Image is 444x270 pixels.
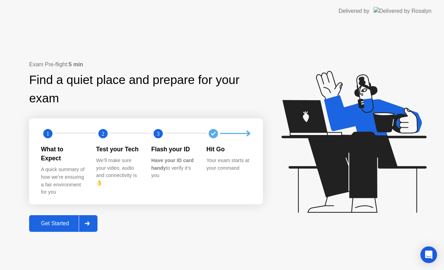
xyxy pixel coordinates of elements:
b: 5 min [69,61,83,67]
div: Flash your ID [151,145,195,154]
div: Test your Tech [96,145,140,154]
div: A quick summary of how we’re ensuring a fair environment for you [41,166,85,196]
div: Your exam starts at your command [206,157,250,172]
div: What to Expect [41,145,85,163]
text: 3 [157,130,160,137]
div: We’ll make sure your video, audio and connectivity is 👌 [96,157,140,187]
div: Exam Pre-flight: [29,60,263,69]
button: Get Started [29,215,97,232]
div: Find a quiet place and prepare for your exam [29,71,263,108]
img: Delivered by Rosalyn [374,7,432,15]
text: 2 [102,130,104,137]
div: to verify it’s you [151,157,195,179]
b: Have your ID card handy [151,158,194,171]
div: Get Started [31,220,79,227]
text: 1 [46,130,49,137]
div: Delivered by [339,7,369,15]
div: Open Intercom Messenger [420,246,437,263]
div: Hit Go [206,145,250,154]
